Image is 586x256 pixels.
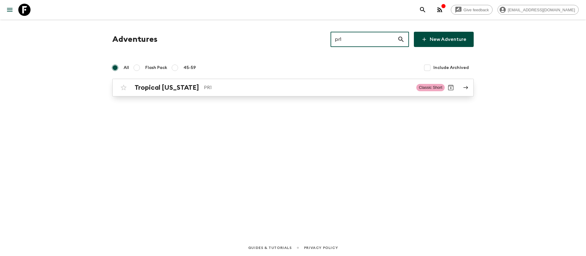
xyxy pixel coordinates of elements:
button: menu [4,4,16,16]
button: search adventures [417,4,429,16]
a: Give feedback [451,5,493,15]
span: Include Archived [433,65,469,71]
a: Privacy Policy [304,244,338,251]
span: Flash Pack [145,65,167,71]
a: New Adventure [414,32,474,47]
h2: Tropical [US_STATE] [135,84,199,92]
div: [EMAIL_ADDRESS][DOMAIN_NAME] [497,5,579,15]
span: Give feedback [460,8,492,12]
span: 45-59 [183,65,196,71]
h1: Adventures [112,33,157,45]
span: All [124,65,129,71]
a: Guides & Tutorials [248,244,292,251]
a: Tropical [US_STATE]PR1Classic ShortArchive [112,79,474,96]
button: Archive [445,81,457,94]
p: PR1 [204,84,411,91]
span: [EMAIL_ADDRESS][DOMAIN_NAME] [505,8,578,12]
span: Classic Short [416,84,445,91]
input: e.g. AR1, Argentina [331,31,397,48]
